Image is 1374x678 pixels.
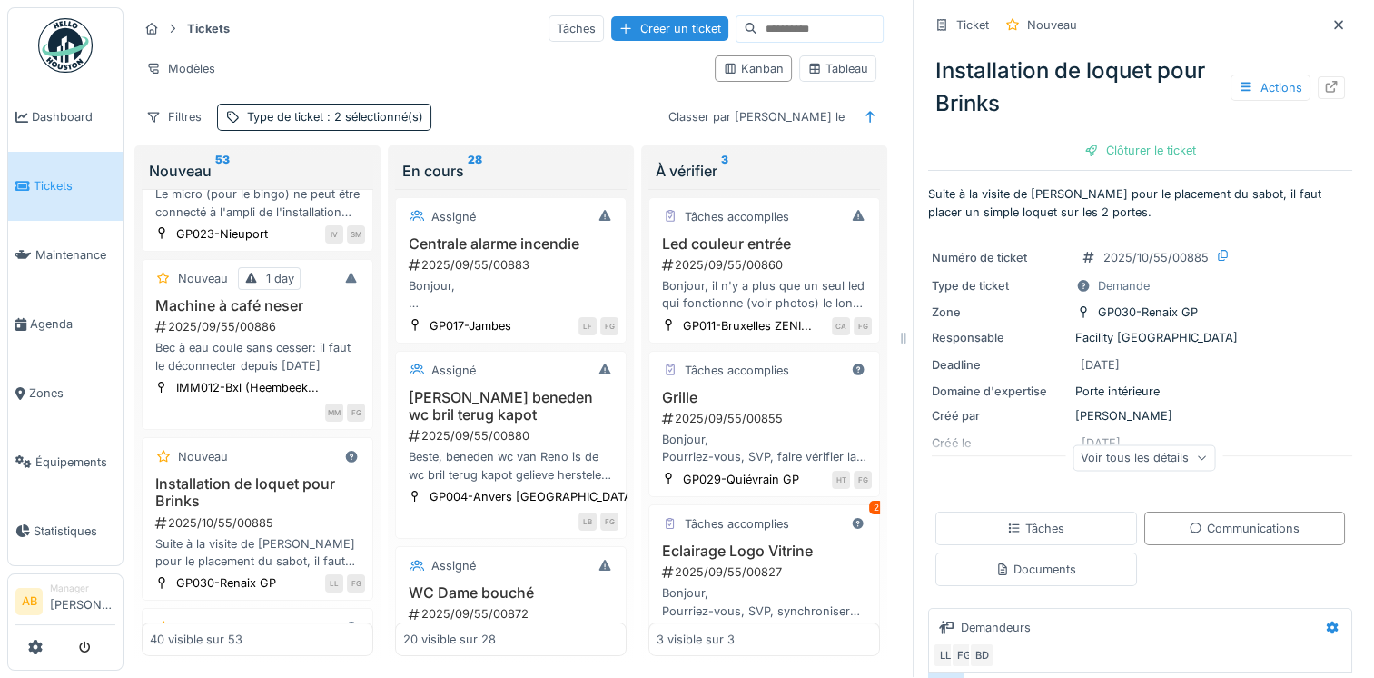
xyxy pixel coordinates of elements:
div: Porte intérieure [932,383,1349,400]
div: Assigné [431,557,476,574]
div: Installation de loquet pour Brinks [928,47,1352,127]
div: 2025/10/55/00885 [153,514,365,532]
div: Tâches [1007,520,1064,537]
span: Équipements [35,454,115,471]
a: Maintenance [8,221,123,290]
div: BD [969,643,994,668]
div: Documents [995,561,1076,578]
h3: Eclairage Logo Vitrine [657,543,872,560]
div: Filtres [138,104,210,130]
div: GP011-Bruxelles ZENI... [683,317,812,334]
sup: 28 [468,160,482,182]
div: Nouveau [178,619,228,636]
span: Maintenance [35,246,115,264]
div: Ticket [956,16,989,34]
div: Suite à la visite de [PERSON_NAME] pour le placement du sabot, il faut placer un simple loquet su... [150,535,365,570]
div: À vérifier [656,160,873,182]
div: Assigné [431,362,476,379]
div: Kanban [723,60,784,77]
div: GP030-Renaix GP [1098,304,1198,321]
div: 2025/09/55/00886 [153,318,365,335]
div: GP029-Quiévrain GP [683,471,799,488]
div: 3 visible sur 3 [657,631,735,648]
div: FG [951,643,976,668]
div: LL [933,643,958,668]
h3: Machine à café neser [150,297,365,314]
div: 1 day [266,270,294,287]
div: Bonjour, Pourriez-vous, SVP, faire vérifier la grille du Parking, nous n'arrivons plus à l'ouvrir... [657,431,872,465]
div: Bonjour, Pourriez-vous, SVP, synchroniser l'éclairage du Logo situé dans la vitrine avec celui de... [657,584,872,619]
div: IMM012-Bxl (Heembeek... [176,379,319,396]
div: 40 visible sur 53 [150,631,242,648]
a: Équipements [8,427,123,496]
div: [DATE] [1081,356,1120,374]
div: Demandeurs [961,619,1031,636]
div: FG [347,574,365,593]
div: Bonjour, Nous avons eu un code défaut sur la centrale d'alarme (Détecteur encrassé) Voir photo Bav [403,277,618,312]
div: GP017-Jambes [430,317,511,334]
div: Nouveau [149,160,366,182]
div: 2025/09/55/00855 [660,410,872,427]
div: Le micro (pour le bingo) ne peut être connecté à l'ampli de l'installation sonor de Nieuwpoort. I... [150,185,365,220]
div: 2025/09/55/00827 [660,563,872,581]
div: Facility [GEOGRAPHIC_DATA] [932,329,1349,346]
h3: [PERSON_NAME] beneden wc bril terug kapot [403,389,618,424]
div: FG [600,513,618,531]
div: Tâches accomplies [685,362,789,379]
h3: WC Dame bouché [403,584,618,602]
div: FG [854,471,872,489]
h3: Centrale alarme incendie [403,235,618,253]
div: Tableau [807,60,868,77]
div: Manager [50,582,115,595]
div: Créé par [932,407,1068,424]
div: Demande [1098,277,1150,294]
div: Tâches [549,15,604,42]
div: 2025/09/55/00860 [660,256,872,274]
li: [PERSON_NAME] [50,582,115,621]
div: Domaine d'expertise [932,383,1068,400]
div: Modèles [138,55,223,82]
div: Nouveau [1027,16,1077,34]
div: FG [600,317,618,335]
span: Dashboard [32,108,115,125]
a: AB Manager[PERSON_NAME] [15,582,115,625]
div: Type de ticket [932,277,1068,294]
div: Tâches accomplies [685,208,789,225]
div: Type de ticket [247,108,423,125]
div: Communications [1189,520,1300,537]
img: Badge_color-CXgf-gQk.svg [38,18,93,73]
div: Bec à eau coule sans cesser: il faut le déconnecter depuis [DATE] [150,339,365,374]
div: Tâches accomplies [685,515,789,533]
div: Créer un ticket [611,16,728,41]
div: 2025/09/55/00872 [407,605,618,623]
div: HT [832,471,850,489]
div: Nouveau [178,270,228,287]
div: 2 [869,501,884,514]
div: LB [578,513,597,531]
h3: Grille [657,389,872,406]
div: GP030-Renaix GP [176,574,276,592]
h3: Led couleur entrée [657,235,872,253]
div: Bonjour, il n'y a plus que un seul led qui fonctionne (voir photos) le long des entrée [657,277,872,312]
span: Agenda [30,315,115,333]
div: 20 visible sur 28 [403,631,496,648]
div: Responsable [932,329,1068,346]
a: Tickets [8,152,123,221]
div: Beste, beneden wc van Reno is de wc bril terug kapot gelieve herstelen aub. Vriendelijk bedankr. ... [403,448,618,483]
div: 2025/10/55/00885 [1103,249,1209,266]
strong: Tickets [180,20,237,37]
span: : 2 sélectionné(s) [323,110,423,124]
sup: 3 [721,160,728,182]
a: Dashboard [8,83,123,152]
div: Assigné [431,208,476,225]
sup: 53 [215,160,230,182]
span: Statistiques [34,523,115,540]
h3: Installation de loquet pour Brinks [150,475,365,510]
p: Suite à la visite de [PERSON_NAME] pour le placement du sabot, il faut placer un simple loquet su... [928,185,1352,220]
div: Classer par [PERSON_NAME] le [660,104,853,130]
div: GP023-Nieuport [176,225,268,243]
div: MM [325,404,343,422]
li: AB [15,588,43,615]
div: CA [832,317,850,335]
a: Zones [8,359,123,428]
